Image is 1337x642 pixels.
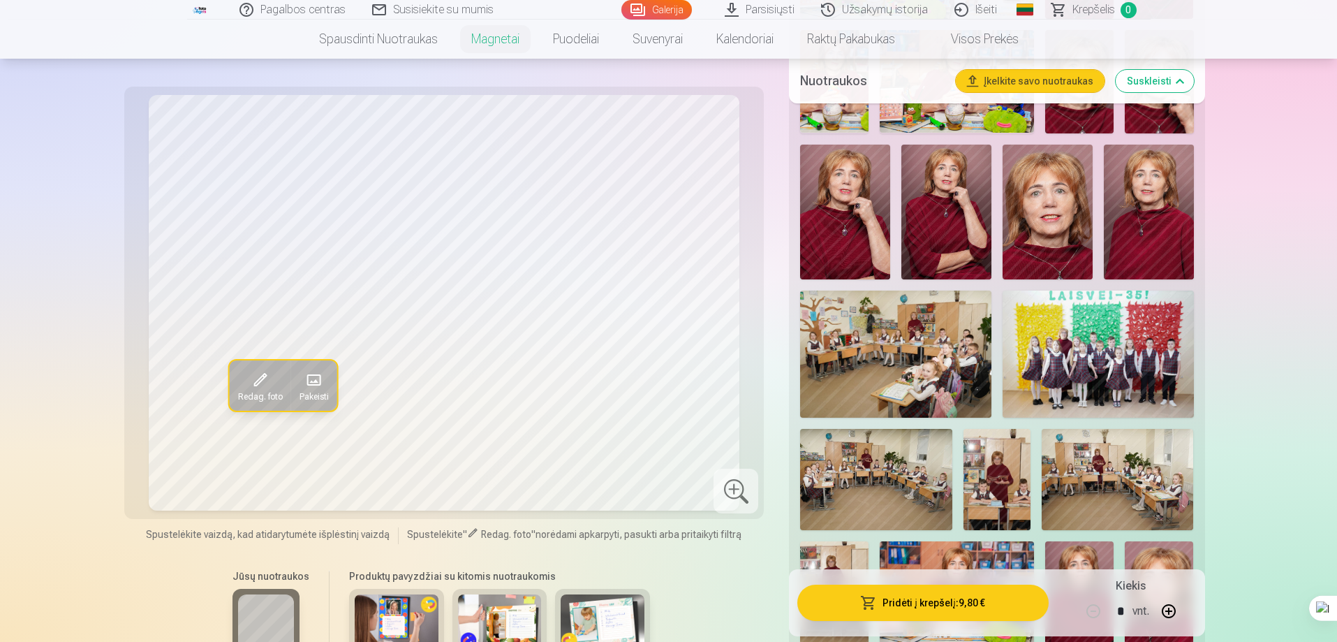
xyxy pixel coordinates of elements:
a: Spausdinti nuotraukas [302,20,455,59]
a: Kalendoriai [700,20,790,59]
span: Redag. foto [237,391,282,402]
button: Redag. foto [229,360,290,411]
span: Redag. foto [481,529,531,540]
span: " [531,529,535,540]
span: " [463,529,467,540]
div: vnt. [1132,594,1149,628]
a: Visos prekės [912,20,1035,59]
span: Krepšelis [1072,1,1115,18]
img: /fa5 [193,6,208,14]
a: Raktų pakabukas [790,20,912,59]
a: Magnetai [455,20,536,59]
span: norėdami apkarpyti, pasukti arba pritaikyti filtrą [535,529,741,540]
span: Pakeisti [299,391,328,402]
h5: Kiekis [1116,578,1146,594]
h5: Nuotraukos [800,71,944,91]
span: Spustelėkite [407,529,463,540]
button: Pakeisti [290,360,337,411]
a: Suvenyrai [616,20,700,59]
button: Suskleisti [1116,70,1194,92]
h6: Produktų pavyzdžiai su kitomis nuotraukomis [344,569,656,583]
button: Įkelkite savo nuotraukas [956,70,1105,92]
span: Spustelėkite vaizdą, kad atidarytumėte išplėstinį vaizdą [146,527,390,541]
a: Puodeliai [536,20,616,59]
span: 0 [1121,2,1137,18]
button: Pridėti į krepšelį:9,80 € [797,585,1048,621]
h6: Jūsų nuotraukos [232,569,309,583]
